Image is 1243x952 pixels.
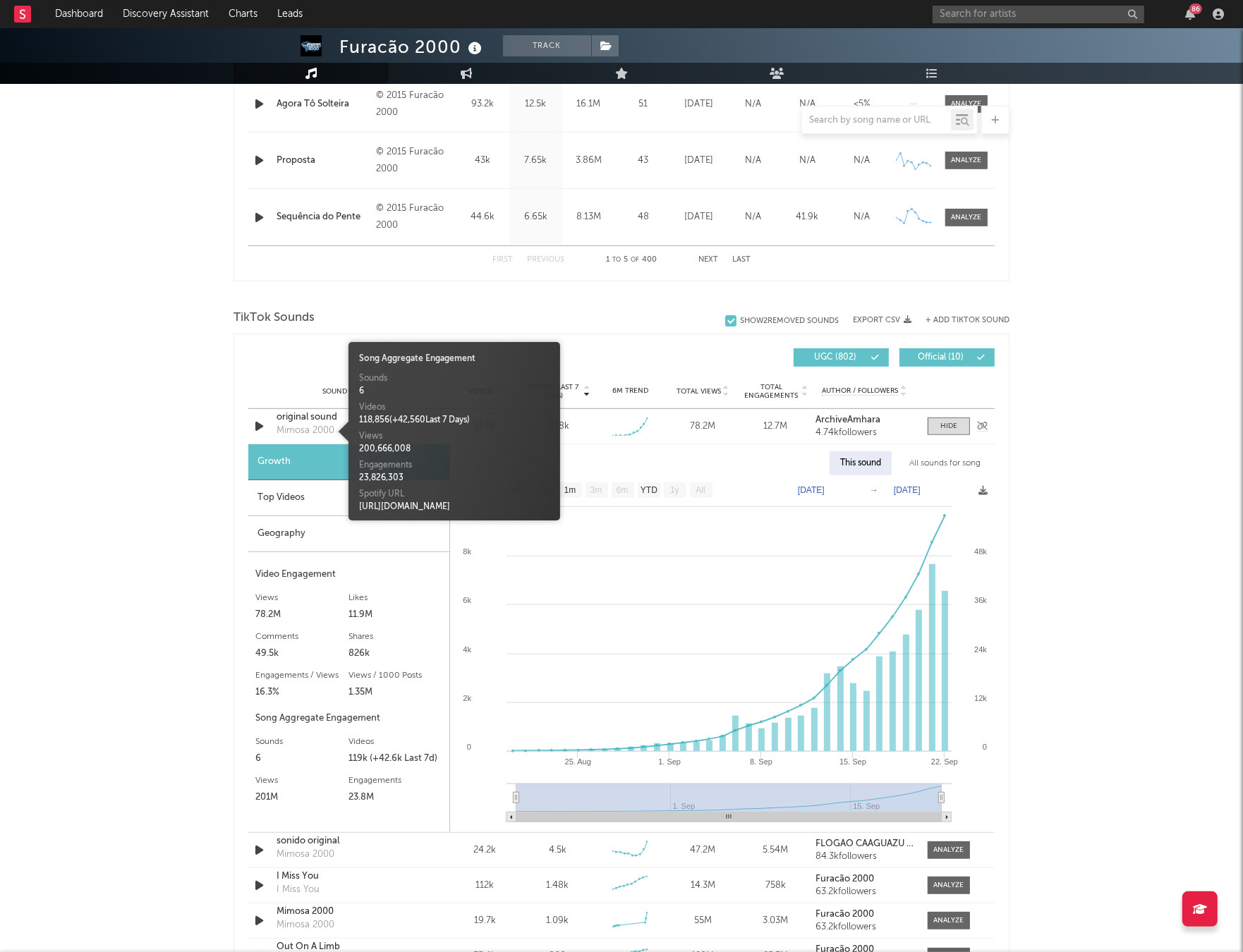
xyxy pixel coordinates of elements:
[675,154,722,168] div: [DATE]
[359,385,550,398] div: 6
[670,843,736,858] div: 47.2M
[619,210,668,224] div: 48
[743,914,808,928] div: 3.03M
[277,869,424,884] a: I Miss You
[359,503,450,511] a: [URL][DOMAIN_NAME]
[255,628,349,645] div: Comments
[277,154,369,168] a: Proposta
[743,383,800,400] span: Total Engagements
[564,486,576,496] text: 1m
[349,590,443,606] div: Likes
[815,910,914,920] a: Furacão 2000
[255,684,349,701] div: 16.3%
[931,757,958,766] text: 22. Sep
[566,154,612,168] div: 3.86M
[815,922,914,932] div: 63.2k followers
[1185,8,1195,20] button: 86
[815,415,880,425] strong: ArchiveAmhara
[815,428,914,438] div: 4.74k followers
[566,97,612,111] div: 16.1M
[612,257,621,263] span: to
[248,480,449,516] div: Top Videos
[974,547,987,556] text: 48k
[359,472,550,484] div: 23,826,303
[463,547,471,556] text: 8k
[870,485,878,495] text: →
[815,839,914,849] a: FLOGÃO CAAGUAZÚ 🥇
[802,115,951,126] input: Search by song name or URL
[815,887,914,897] div: 63.2k followers
[349,628,443,645] div: Shares
[277,210,369,224] div: Sequência do Pente
[255,789,349,806] div: 201M
[743,843,808,858] div: 5.54M
[729,154,777,168] div: N/A
[899,451,991,475] div: All sounds for song
[277,834,424,848] a: sonido original
[277,97,369,111] a: Agora Tô Solteira
[675,97,722,111] div: [DATE]
[670,486,679,496] text: 1y
[255,750,349,767] div: 6
[641,486,657,496] text: YTD
[658,757,681,766] text: 1. Sep
[359,430,550,443] div: Views
[349,733,443,750] div: Videos
[815,910,874,919] strong: Furacão 2000
[359,443,550,456] div: 200,666,008
[376,200,453,234] div: © 2015 Furacão 2000
[631,257,639,263] span: of
[670,914,736,928] div: 55M
[376,87,453,121] div: © 2015 Furacão 2000
[729,97,777,111] div: N/A
[255,733,349,750] div: Sounds
[590,486,602,496] text: 3m
[830,451,892,475] div: This sound
[926,317,1009,324] button: + Add TikTok Sound
[909,353,974,362] span: Official ( 10 )
[359,401,550,414] div: Videos
[452,843,518,858] div: 24.2k
[593,252,670,269] div: 1 5 400
[277,883,320,897] div: I Miss You
[670,879,736,893] div: 14.3M
[248,444,449,480] div: Growth
[460,210,506,224] div: 44.6k
[803,353,868,362] span: UGC ( 802 )
[784,210,831,224] div: 41.9k
[815,415,914,425] a: ArchiveAmhara
[255,606,349,623] div: 78.2M
[255,667,349,684] div: Engagements / Views
[322,387,370,396] span: Sound Name
[255,590,349,606] div: Views
[798,485,825,495] text: [DATE]
[359,372,550,385] div: Sounds
[503,35,591,56] button: Track
[974,596,987,604] text: 36k
[277,410,424,425] div: original sound
[349,684,443,701] div: 1.35M
[349,750,443,767] div: 119k (+42.6k Last 7d)
[463,645,471,654] text: 4k
[974,694,987,702] text: 12k
[619,154,668,168] div: 43
[729,210,777,224] div: N/A
[234,310,315,327] span: TikTok Sounds
[359,414,550,427] div: 118,856 ( + 42,560 Last 7 Days)
[566,210,612,224] div: 8.13M
[894,485,921,495] text: [DATE]
[815,852,914,862] div: 84.3k followers
[839,757,866,766] text: 15. Sep
[255,772,349,789] div: Views
[740,317,839,326] div: Show 2 Removed Sounds
[743,879,808,893] div: 758k
[513,154,559,168] div: 7.65k
[452,914,518,928] div: 19.7k
[277,905,424,919] a: Mimosa 2000
[277,424,334,438] div: Mimosa 2000
[670,420,736,434] div: 78.2M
